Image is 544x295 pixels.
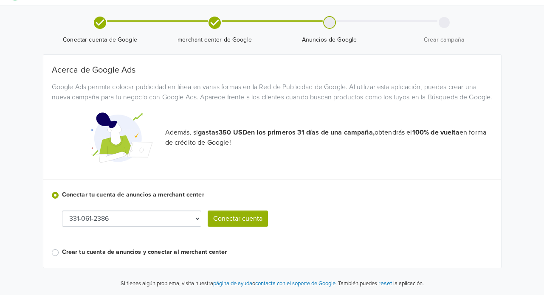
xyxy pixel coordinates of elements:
span: Crear campaña [390,36,498,44]
strong: 100% de vuelta [412,128,459,137]
span: merchant center de Google [161,36,269,44]
a: página de ayuda [213,280,252,287]
label: Conectar tu cuenta de anuncios a merchant center [62,190,493,199]
label: Crear tu cuenta de anuncios y conectar al merchant center [62,247,493,257]
strong: gastas 350 USD en los primeros 31 días de una campaña, [198,128,375,137]
a: contacta con el soporte de Google [255,280,335,287]
button: reset [378,278,392,288]
p: Además, si obtendrás el en forma de crédito de Google! [165,127,493,148]
img: Google Promotional Codes [89,106,152,169]
p: Si tienes algún problema, visita nuestra o . [121,280,337,288]
span: Anuncios de Google [276,36,383,44]
span: Conectar cuenta de Google [46,36,154,44]
p: También puedes la aplicación. [337,278,424,288]
h5: Acerca de Google Ads [52,65,493,75]
div: Google Ads permite colocar publicidad en línea en varias formas en la Red de Publicidad de Google... [45,82,499,102]
button: Conectar cuenta [208,211,268,227]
